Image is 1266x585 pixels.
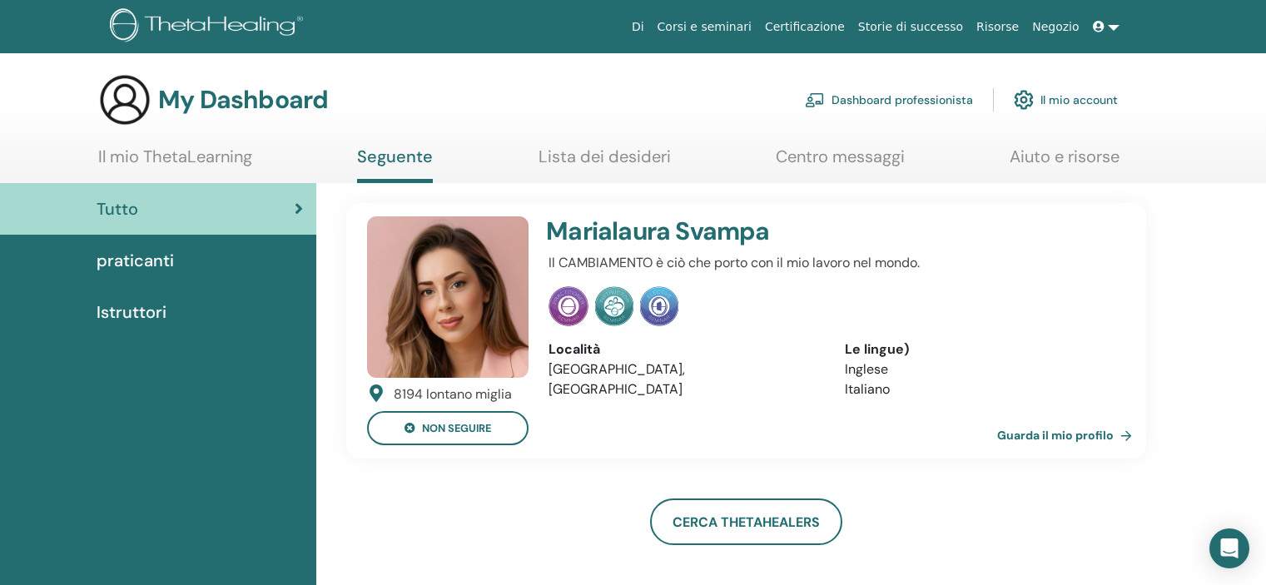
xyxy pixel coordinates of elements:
a: Storie di successo [851,12,970,42]
a: Corsi e seminari [651,12,758,42]
span: praticanti [97,248,174,273]
a: Risorse [970,12,1025,42]
li: [GEOGRAPHIC_DATA], [GEOGRAPHIC_DATA] [549,359,819,399]
img: generic-user-icon.jpg [98,73,151,126]
p: Il CAMBIAMENTO è ciò che porto con il mio lavoro nel mondo. [549,253,1115,273]
a: Dashboard professionista [805,82,973,118]
img: chalkboard-teacher.svg [805,92,825,107]
h3: My Dashboard [158,85,328,115]
a: Il mio account [1014,82,1118,118]
img: cog.svg [1014,86,1034,114]
div: 8194 lontano miglia [394,384,512,404]
div: Le lingue) [845,340,1115,359]
li: Inglese [845,359,1115,379]
li: Italiano [845,379,1115,399]
a: Il mio ThetaLearning [98,146,252,179]
a: Negozio [1025,12,1085,42]
img: logo.png [110,8,309,46]
a: Centro messaggi [776,146,905,179]
span: Tutto [97,196,138,221]
a: Cerca ThetaHealers [650,498,842,545]
a: Seguente [357,146,433,183]
img: default.jpg [367,216,529,378]
a: Certificazione [758,12,851,42]
a: Lista dei desideri [539,146,671,179]
a: Di [625,12,651,42]
a: Guarda il mio profilo [997,419,1139,452]
button: non seguire [367,411,529,445]
div: Località [549,340,819,359]
div: Open Intercom Messenger [1209,528,1249,568]
h4: Marialaura Svampa [546,216,1019,246]
span: Istruttori [97,300,166,325]
a: Aiuto e risorse [1010,146,1120,179]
